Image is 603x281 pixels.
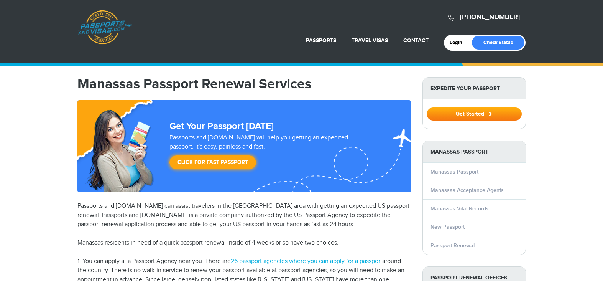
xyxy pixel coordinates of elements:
a: Contact [403,37,429,44]
a: Login [450,40,468,46]
a: Manassas Vital Records [430,205,489,212]
a: Check Status [472,36,524,50]
div: Passports and [DOMAIN_NAME] will help you getting an expedited passport. It's easy, painless and ... [166,133,376,173]
p: Passports and [DOMAIN_NAME] can assist travelers in the [GEOGRAPHIC_DATA] area with getting an ex... [77,202,411,229]
a: [PHONE_NUMBER] [460,13,520,21]
p: Manassas residents in need of a quick passport renewal inside of 4 weeks or so have two choices. [77,238,411,248]
a: Manassas Passport [430,169,478,175]
a: 26 passport agencies where you can apply for a passport [231,258,382,265]
a: Passports [306,37,336,44]
a: New Passport [430,224,465,230]
a: Get Started [427,111,522,117]
strong: Expedite Your Passport [423,78,526,99]
button: Get Started [427,107,522,121]
a: Click for Fast Passport [169,155,256,169]
h1: Manassas Passport Renewal Services [77,77,411,91]
a: Travel Visas [352,37,388,44]
a: Manassas Acceptance Agents [430,187,504,193]
a: Passport Renewal [430,242,475,249]
a: Passports & [DOMAIN_NAME] [78,10,132,45]
strong: Get Your Passport [DATE] [169,121,274,132]
strong: Manassas Passport [423,141,526,163]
